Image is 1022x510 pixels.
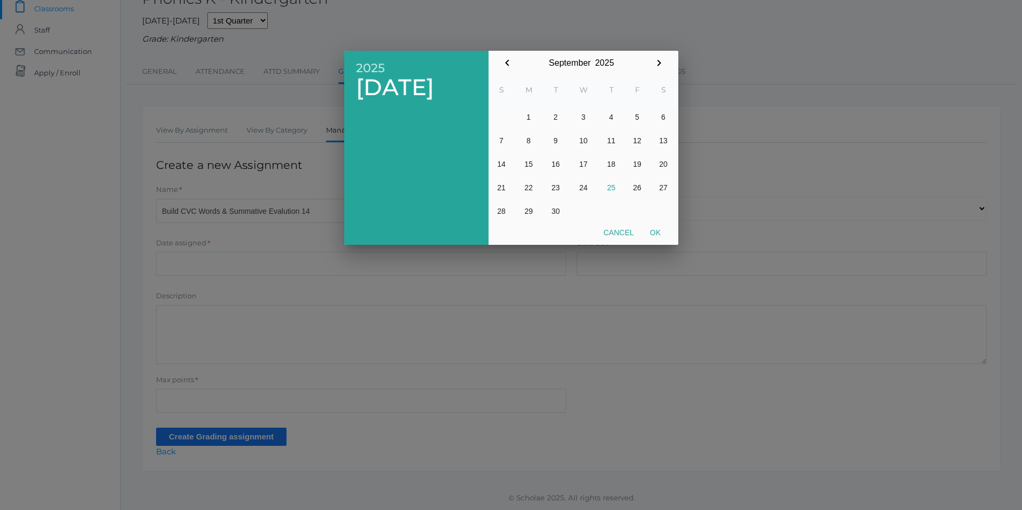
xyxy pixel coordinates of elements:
button: 26 [624,176,651,199]
button: Cancel [595,223,642,242]
span: 2025 [356,61,477,75]
button: Ok [642,223,669,242]
button: 28 [489,199,515,223]
button: 27 [651,176,677,199]
button: 4 [599,105,624,129]
button: 17 [569,152,599,176]
button: 22 [515,176,543,199]
button: 11 [599,129,624,152]
button: 3 [569,105,599,129]
abbr: Friday [635,85,640,95]
button: 13 [651,129,677,152]
button: 15 [515,152,543,176]
button: 7 [489,129,515,152]
abbr: Wednesday [579,85,588,95]
button: 20 [651,152,677,176]
span: [DATE] [356,75,477,100]
button: 29 [515,199,543,223]
button: 14 [489,152,515,176]
abbr: Tuesday [554,85,558,95]
button: 16 [543,152,569,176]
button: 21 [489,176,515,199]
button: 18 [599,152,624,176]
button: 6 [651,105,677,129]
button: 1 [515,105,543,129]
button: 24 [569,176,599,199]
button: 5 [624,105,651,129]
abbr: Thursday [609,85,614,95]
button: 2 [543,105,569,129]
button: 25 [599,176,624,199]
abbr: Monday [525,85,532,95]
button: 30 [543,199,569,223]
button: 9 [543,129,569,152]
button: 23 [543,176,569,199]
abbr: Saturday [661,85,666,95]
button: 8 [515,129,543,152]
button: 12 [624,129,651,152]
button: 19 [624,152,651,176]
abbr: Sunday [499,85,504,95]
button: 10 [569,129,599,152]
